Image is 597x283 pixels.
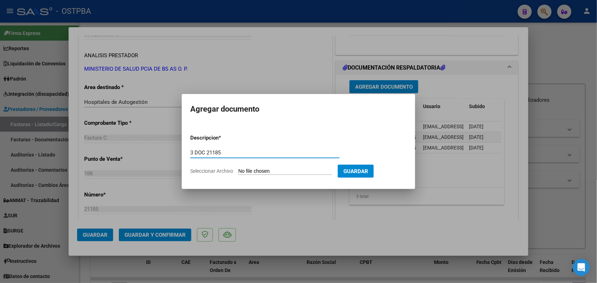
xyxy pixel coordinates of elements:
span: Guardar [343,168,368,175]
span: Seleccionar Archivo [190,168,233,174]
h2: Agregar documento [190,102,407,116]
p: Descripcion [190,134,255,142]
div: Open Intercom Messenger [573,259,590,276]
button: Guardar [338,165,374,178]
